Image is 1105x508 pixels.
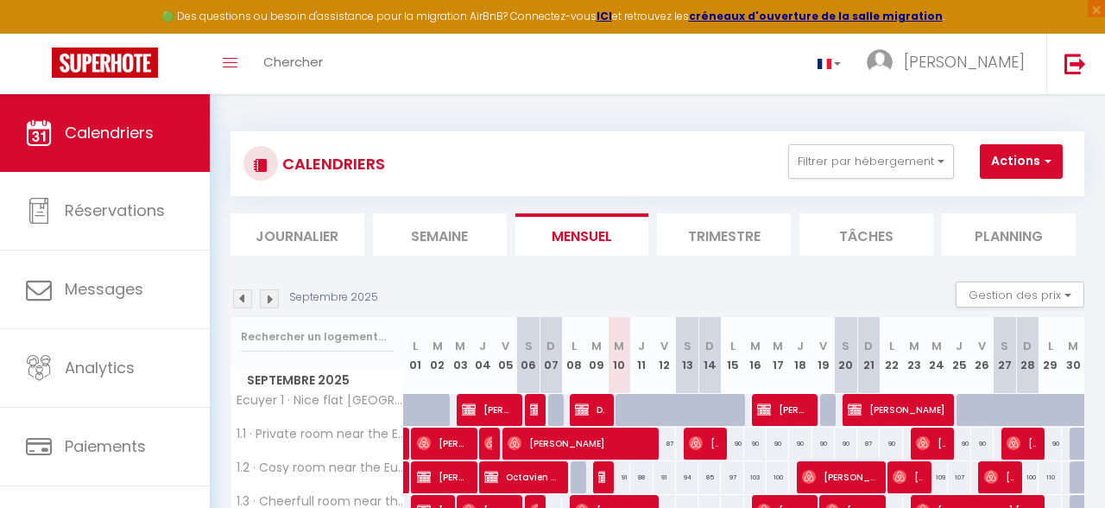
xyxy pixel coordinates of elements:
th: 07 [540,317,562,394]
abbr: S [684,338,691,354]
th: 30 [1062,317,1084,394]
span: Calendriers [65,122,154,143]
th: 11 [630,317,653,394]
span: [PERSON_NAME] [484,427,492,460]
abbr: J [479,338,486,354]
div: 109 [925,461,948,493]
span: Diego Booking [575,393,605,426]
th: 22 [880,317,902,394]
th: 16 [744,317,767,394]
div: 107 [948,461,970,493]
th: 10 [608,317,630,394]
th: 19 [812,317,835,394]
span: [PERSON_NAME] [904,51,1025,73]
span: [PERSON_NAME] [984,460,1014,493]
img: ... [867,49,893,75]
th: 01 [404,317,426,394]
div: 91 [608,461,630,493]
abbr: D [705,338,714,354]
span: [PERSON_NAME] [893,460,923,493]
abbr: V [660,338,668,354]
span: Ecuyer 1 · Nice flat [GEOGRAPHIC_DATA] [234,394,407,407]
span: [PERSON_NAME] [848,393,945,426]
span: 1.3 · Cheerfull room near the European institutions [234,495,407,508]
a: créneaux d'ouverture de la salle migration [689,9,943,23]
img: logout [1064,53,1086,74]
span: [PERSON_NAME] [462,393,515,426]
a: ICI [597,9,612,23]
abbr: L [889,338,894,354]
span: Septembre 2025 [231,368,403,393]
a: ... [PERSON_NAME] [854,34,1046,94]
abbr: M [909,338,919,354]
th: 02 [426,317,449,394]
abbr: L [1048,338,1053,354]
abbr: L [571,338,577,354]
div: 90 [767,428,789,460]
div: 100 [1016,461,1039,493]
li: Mensuel [515,213,649,256]
th: 25 [948,317,970,394]
abbr: J [797,338,804,354]
div: 88 [630,461,653,493]
span: 1.1 · Private room near the European institutions [234,428,407,441]
div: 90 [948,428,970,460]
span: [PERSON_NAME] [508,427,650,460]
div: 90 [880,428,902,460]
div: 90 [812,428,835,460]
span: Chercher [263,53,323,71]
abbr: L [413,338,418,354]
th: 23 [903,317,925,394]
h3: CALENDRIERS [278,144,385,183]
abbr: M [591,338,602,354]
div: 90 [971,428,994,460]
abbr: D [1023,338,1032,354]
th: 13 [676,317,698,394]
div: 87 [857,428,880,460]
span: Analytics [65,357,135,378]
abbr: S [525,338,533,354]
div: 91 [654,461,676,493]
span: [PERSON_NAME] [689,427,719,460]
abbr: M [750,338,761,354]
th: 04 [471,317,494,394]
div: 87 [654,428,676,460]
th: 15 [721,317,743,394]
li: Semaine [373,213,507,256]
a: Chercher [250,34,336,94]
th: 26 [971,317,994,394]
span: [PERSON_NAME] [417,460,470,493]
span: [PERSON_NAME] [PERSON_NAME] [802,460,877,493]
abbr: M [455,338,465,354]
abbr: M [931,338,942,354]
abbr: D [864,338,873,354]
span: 1.2 · Cosy room near the European institutions [234,461,407,474]
abbr: J [956,338,963,354]
img: Super Booking [52,48,158,78]
abbr: J [638,338,645,354]
span: Réservations [65,200,165,221]
button: Actions [980,144,1063,179]
th: 17 [767,317,789,394]
th: 14 [698,317,721,394]
th: 21 [857,317,880,394]
button: Ouvrir le widget de chat LiveChat [14,7,66,59]
span: Messages [65,278,143,300]
th: 28 [1016,317,1039,394]
li: Trimestre [657,213,791,256]
button: Filtrer par hébergement [788,144,954,179]
abbr: V [502,338,509,354]
div: 103 [744,461,767,493]
div: 110 [1039,461,1061,493]
div: 97 [721,461,743,493]
button: Gestion des prix [956,282,1084,308]
th: 20 [835,317,857,394]
span: Paiements [65,435,146,457]
abbr: M [614,338,624,354]
th: 06 [517,317,540,394]
div: 100 [767,461,789,493]
th: 05 [495,317,517,394]
div: 85 [698,461,721,493]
